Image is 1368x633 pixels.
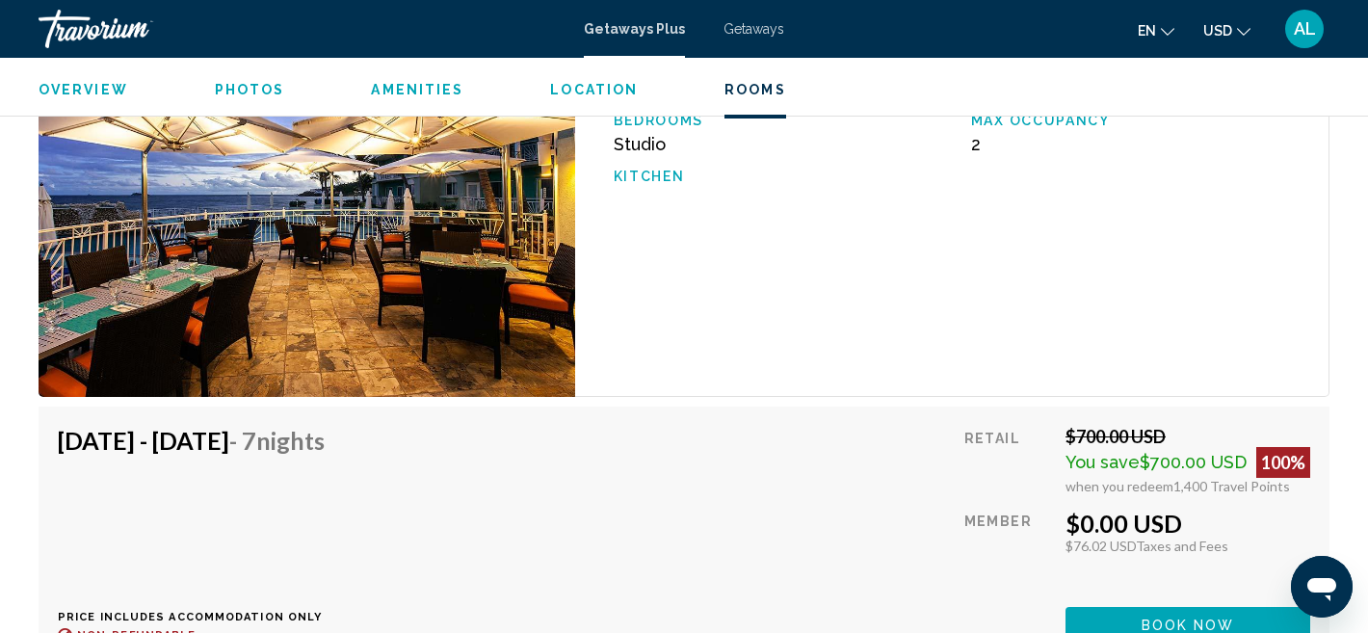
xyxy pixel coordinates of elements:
button: Photos [215,81,285,98]
div: Member [964,509,1051,593]
img: ii_oys10.jpg [39,44,575,397]
span: Nights [256,426,325,455]
span: $700.00 USD [1140,452,1247,472]
h4: [DATE] - [DATE] [58,426,325,455]
p: Kitchen [614,169,952,184]
button: Overview [39,81,128,98]
p: Max Occupancy [971,113,1309,128]
span: AL [1294,19,1316,39]
div: Retail [964,426,1051,494]
button: Location [550,81,638,98]
a: Getaways Plus [584,21,685,37]
span: 1,400 Travel Points [1173,478,1290,494]
button: Amenities [371,81,463,98]
span: - 7 [229,426,325,455]
div: 100% [1256,447,1310,478]
div: $0.00 USD [1065,509,1310,538]
a: Travorium [39,10,565,48]
button: Change currency [1203,16,1250,44]
span: Studio [614,134,666,154]
span: You save [1065,452,1140,472]
span: Rooms [724,82,786,97]
div: $76.02 USD [1065,538,1310,554]
span: Taxes and Fees [1136,538,1228,554]
span: Photos [215,82,285,97]
iframe: Button to launch messaging window [1291,556,1353,618]
span: en [1138,23,1156,39]
button: Rooms [724,81,786,98]
span: Amenities [371,82,463,97]
button: Change language [1138,16,1174,44]
span: USD [1203,23,1232,39]
p: Bedrooms [614,113,952,128]
span: Overview [39,82,128,97]
span: Location [550,82,638,97]
span: 2 [971,134,981,154]
span: when you redeem [1065,478,1173,494]
p: Price includes accommodation only [58,611,339,623]
button: User Menu [1279,9,1329,49]
span: Book now [1142,618,1235,633]
div: $700.00 USD [1065,426,1310,447]
a: Getaways [723,21,784,37]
